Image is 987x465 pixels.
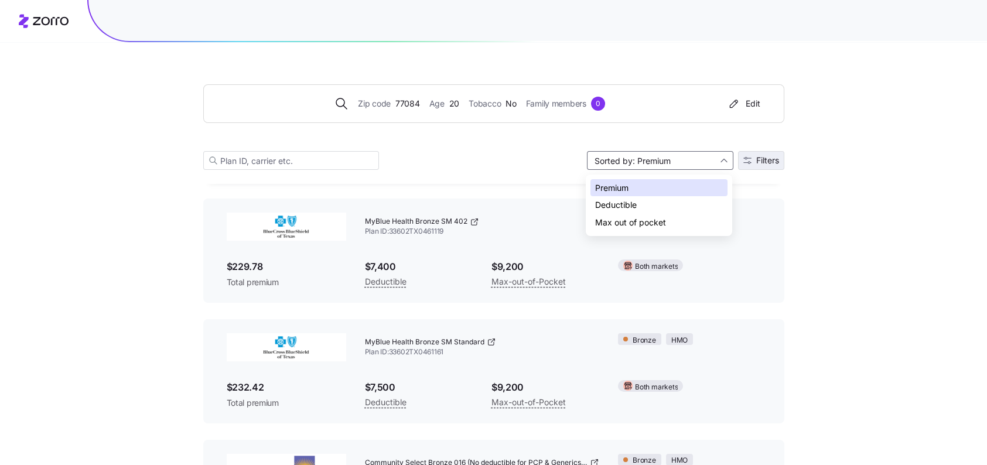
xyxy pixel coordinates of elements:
button: Filters [738,151,784,170]
span: Family members [526,97,586,110]
span: Tobacco [469,97,501,110]
div: Max out of pocket [590,214,728,231]
div: 0 [591,97,605,111]
span: Filters [756,156,779,165]
span: 77084 [395,97,420,110]
div: Edit [727,98,760,110]
button: Edit [722,94,765,113]
span: Bronze [633,335,656,346]
span: Deductible [365,275,407,289]
img: Blue Cross and Blue Shield of Texas [227,213,346,241]
span: $232.42 [227,380,346,395]
div: Deductible [590,196,728,214]
span: Total premium [227,397,346,409]
span: $229.78 [227,259,346,274]
span: No [506,97,516,110]
div: Premium [590,179,728,197]
span: Age [429,97,445,110]
span: Zip code [358,97,391,110]
input: Sort by [587,151,733,170]
span: Both markets [635,261,678,272]
span: MyBlue Health Bronze SM Standard [365,337,484,347]
span: HMO [671,335,688,346]
img: Blue Cross and Blue Shield of Texas [227,333,346,361]
span: 20 [449,97,459,110]
span: MyBlue Health Bronze SM 402 [365,217,467,227]
span: Deductible [365,395,407,409]
span: Plan ID: 33602TX0461119 [365,227,600,237]
span: Total premium [227,276,346,288]
span: $7,400 [365,259,473,274]
span: $9,200 [491,380,599,395]
input: Plan ID, carrier etc. [203,151,379,170]
span: Max-out-of-Pocket [491,395,566,409]
span: Plan ID: 33602TX0461161 [365,347,600,357]
span: $7,500 [365,380,473,395]
span: $9,200 [491,259,599,274]
span: Both markets [635,382,678,393]
span: Max-out-of-Pocket [491,275,566,289]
